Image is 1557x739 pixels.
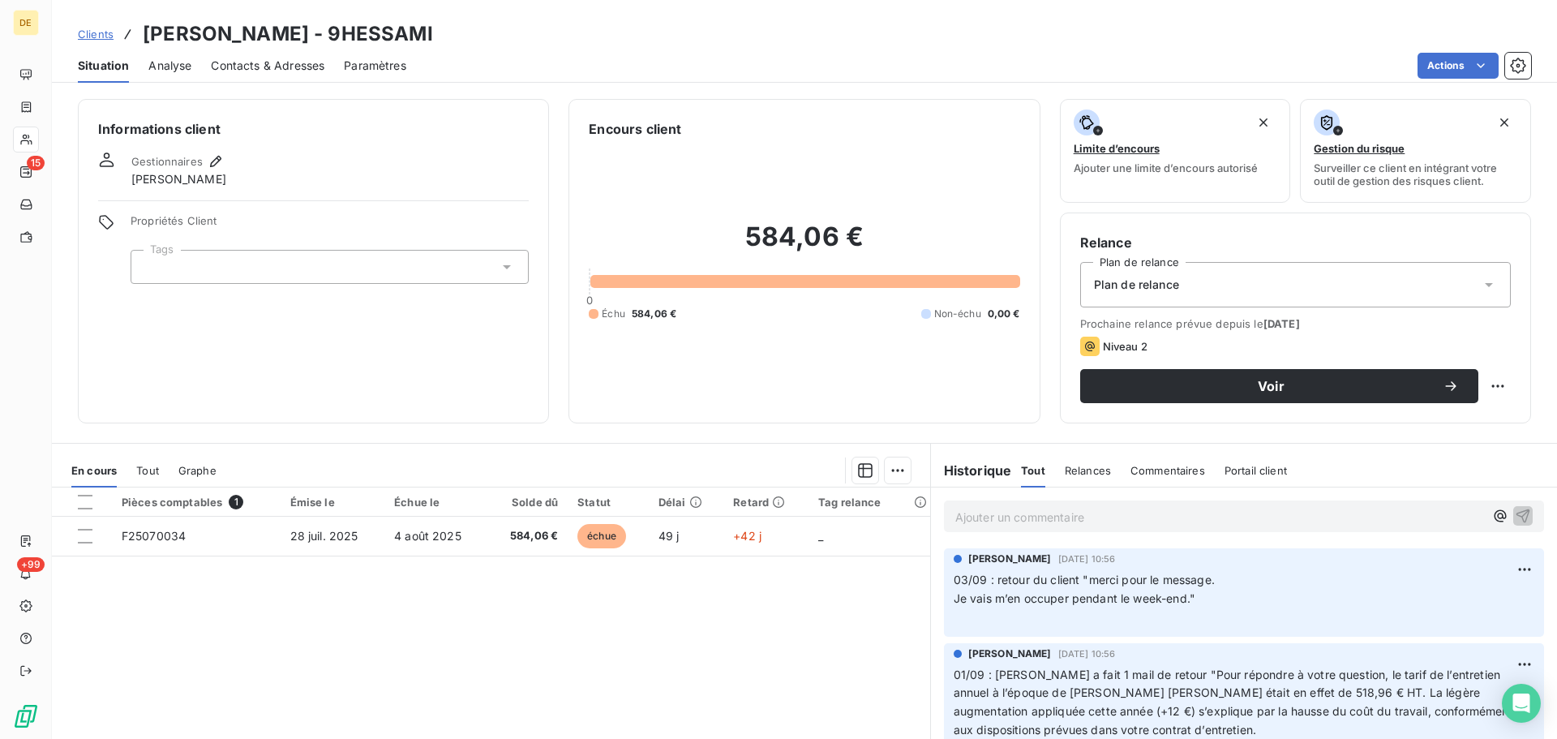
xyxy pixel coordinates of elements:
[934,307,981,321] span: Non-échu
[1300,99,1531,203] button: Gestion du risqueSurveiller ce client en intégrant votre outil de gestion des risques client.
[988,307,1020,321] span: 0,00 €
[148,58,191,74] span: Analyse
[178,464,217,477] span: Graphe
[1058,554,1116,564] span: [DATE] 10:56
[1060,99,1291,203] button: Limite d’encoursAjouter une limite d’encours autorisé
[1080,233,1511,252] h6: Relance
[497,528,558,544] span: 584,06 €
[136,464,159,477] span: Tout
[589,221,1019,269] h2: 584,06 €
[344,58,406,74] span: Paramètres
[658,496,714,509] div: Délai
[1074,142,1160,155] span: Limite d’encours
[497,496,558,509] div: Solde dû
[658,529,680,543] span: 49 j
[144,260,157,274] input: Ajouter une valeur
[290,529,358,543] span: 28 juil. 2025
[1058,649,1116,659] span: [DATE] 10:56
[931,461,1012,480] h6: Historique
[394,529,461,543] span: 4 août 2025
[1021,464,1045,477] span: Tout
[818,529,823,543] span: _
[13,10,39,36] div: DE
[1502,684,1541,723] div: Open Intercom Messenger
[589,119,681,139] h6: Encours client
[1074,161,1258,174] span: Ajouter une limite d’encours autorisé
[13,703,39,729] img: Logo LeanPay
[577,496,639,509] div: Statut
[71,464,117,477] span: En cours
[954,591,1195,605] span: Je vais m’en occuper pendant le week-end."
[1225,464,1287,477] span: Portail client
[1094,277,1179,293] span: Plan de relance
[1080,317,1511,330] span: Prochaine relance prévue depuis le
[733,496,799,509] div: Retard
[122,495,271,509] div: Pièces comptables
[78,26,114,42] a: Clients
[131,214,529,237] span: Propriétés Client
[1080,369,1478,403] button: Voir
[968,647,1052,661] span: [PERSON_NAME]
[1130,464,1205,477] span: Commentaires
[1103,340,1147,353] span: Niveau 2
[290,496,375,509] div: Émise le
[229,495,243,509] span: 1
[98,119,529,139] h6: Informations client
[143,19,433,49] h3: [PERSON_NAME] - 9HESSAMI
[1263,317,1300,330] span: [DATE]
[78,28,114,41] span: Clients
[602,307,625,321] span: Échu
[1314,161,1517,187] span: Surveiller ce client en intégrant votre outil de gestion des risques client.
[1418,53,1499,79] button: Actions
[1065,464,1111,477] span: Relances
[131,171,226,187] span: [PERSON_NAME]
[131,155,203,168] span: Gestionnaires
[632,307,676,321] span: 584,06 €
[211,58,324,74] span: Contacts & Adresses
[577,524,626,548] span: échue
[1100,380,1443,393] span: Voir
[78,58,129,74] span: Situation
[818,496,920,509] div: Tag relance
[1314,142,1405,155] span: Gestion du risque
[394,496,478,509] div: Échue le
[968,552,1052,566] span: [PERSON_NAME]
[122,529,186,543] span: F25070034
[17,557,45,572] span: +99
[733,529,761,543] span: +42 j
[954,573,1215,586] span: 03/09 : retour du client "merci pour le message.
[27,156,45,170] span: 15
[586,294,593,307] span: 0
[954,668,1516,737] span: 01/09 : [PERSON_NAME] a fait 1 mail de retour "Pour répondre à votre question, le tarif de l’entr...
